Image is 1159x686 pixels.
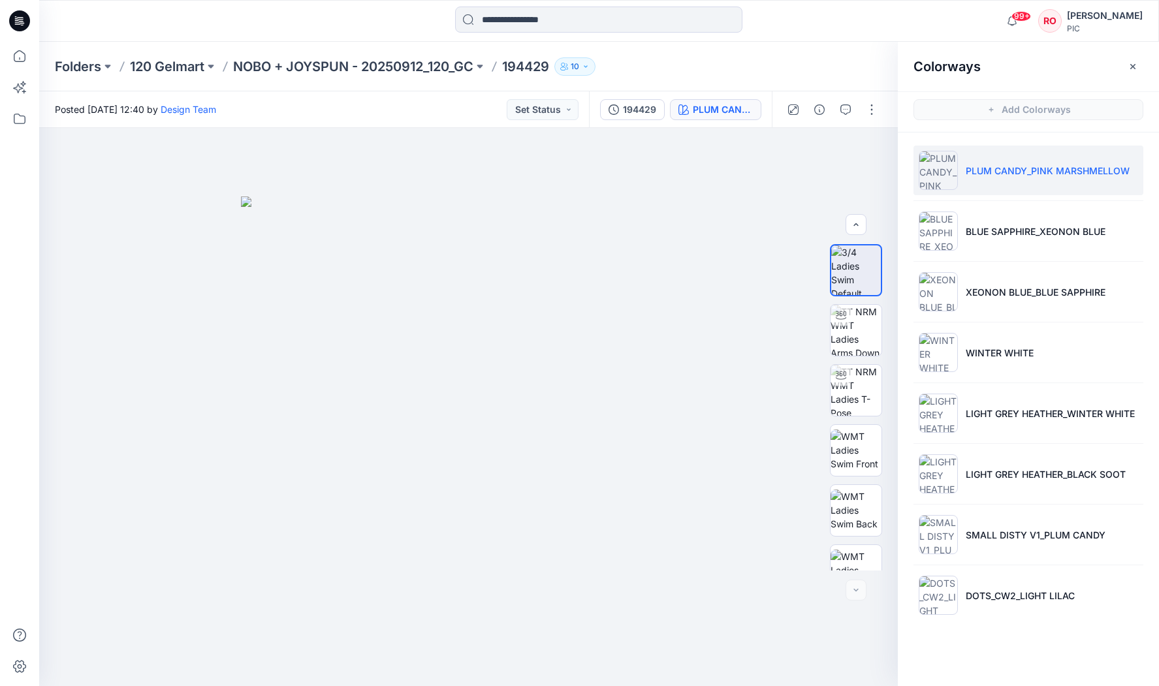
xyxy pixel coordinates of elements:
[233,57,473,76] a: NOBO + JOYSPUN - 20250912_120_GC
[831,429,881,471] img: WMT Ladies Swim Front
[831,365,881,416] img: TT NRM WMT Ladies T-Pose
[831,305,881,356] img: TT NRM WMT Ladies Arms Down
[966,346,1034,360] p: WINTER WHITE
[919,515,958,554] img: SMALL DISTY V1_PLUM CANDY
[919,211,958,251] img: BLUE SAPPHIRE_XEONON BLUE
[1067,23,1143,33] div: PIC
[693,102,753,117] div: PLUM CANDY_PINK MARSHMELLOW
[1038,9,1062,33] div: RO
[1067,8,1143,23] div: [PERSON_NAME]
[966,164,1130,178] p: PLUM CANDY_PINK MARSHMELLOW
[809,99,830,120] button: Details
[55,102,216,116] span: Posted [DATE] 12:40 by
[831,550,881,591] img: WMT Ladies Swim Left
[966,285,1105,299] p: XEONON BLUE_BLUE SAPPHIRE
[831,245,881,295] img: 3/4 Ladies Swim Default
[966,407,1135,420] p: LIGHT GREY HEATHER_WINTER WHITE
[919,454,958,493] img: LIGHT GREY HEATHER_BLACK SOOT
[966,589,1075,602] p: DOTS_CW2_LIGHT LILAC
[966,225,1105,238] p: BLUE SAPPHIRE_XEONON BLUE
[919,151,958,190] img: PLUM CANDY_PINK MARSHMELLOW
[831,490,881,531] img: WMT Ladies Swim Back
[571,59,579,74] p: 10
[55,57,101,76] a: Folders
[966,528,1105,542] p: SMALL DISTY V1_PLUM CANDY
[502,57,549,76] p: 194429
[600,99,665,120] button: 194429
[966,467,1126,481] p: LIGHT GREY HEATHER_BLACK SOOT
[1011,11,1031,22] span: 99+
[919,576,958,615] img: DOTS_CW2_LIGHT LILAC
[554,57,595,76] button: 10
[919,272,958,311] img: XEONON BLUE_BLUE SAPPHIRE
[913,59,981,74] h2: Colorways
[919,333,958,372] img: WINTER WHITE
[919,394,958,433] img: LIGHT GREY HEATHER_WINTER WHITE
[623,102,656,117] div: 194429
[670,99,761,120] button: PLUM CANDY_PINK MARSHMELLOW
[130,57,204,76] a: 120 Gelmart
[161,104,216,115] a: Design Team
